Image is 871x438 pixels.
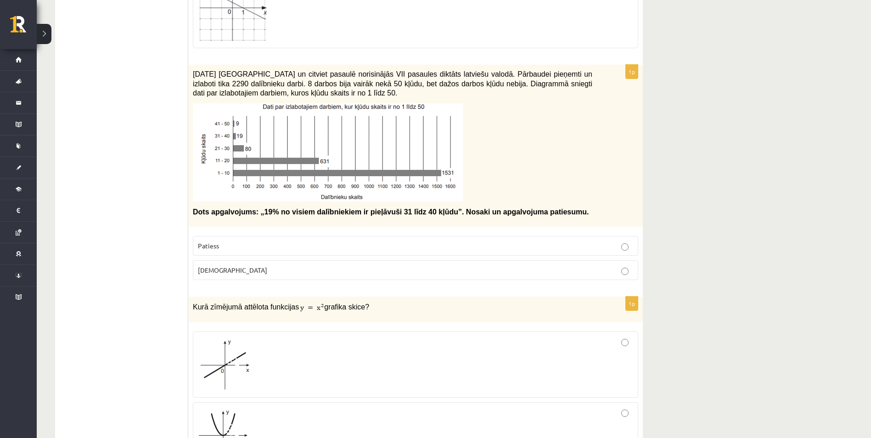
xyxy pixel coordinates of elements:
span: Kurā zīmējumā attēlota funkcijas [193,303,299,311]
img: 1.png [198,339,251,390]
p: 1p [625,296,638,311]
img: Attēls, kurā ir teksts, ekrānuzņēmums, rinda, skice Mākslīgā intelekta ģenerēts saturs var būt ne... [193,103,463,202]
input: [DEMOGRAPHIC_DATA] [621,268,629,275]
input: Patiess [621,243,629,251]
p: 1p [625,64,638,79]
span: Patiess [198,241,219,250]
img: AQqyAG3TIXmDJZ6kbz9JccwqB111BADs= [300,303,324,312]
span: Dots apgalvojums: „19% no visiem dalībniekiem ir pieļāvuši 31 līdz 40 kļūdu”. Nosaki un apgalvoju... [193,208,589,216]
span: grafika skice? [324,303,369,311]
span: [DATE] [GEOGRAPHIC_DATA] un citviet pasaulē norisinājās VII pasaules diktāts latviešu valodā. Pār... [193,70,592,97]
a: Rīgas 1. Tālmācības vidusskola [10,16,37,39]
span: [DEMOGRAPHIC_DATA] [198,266,267,274]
